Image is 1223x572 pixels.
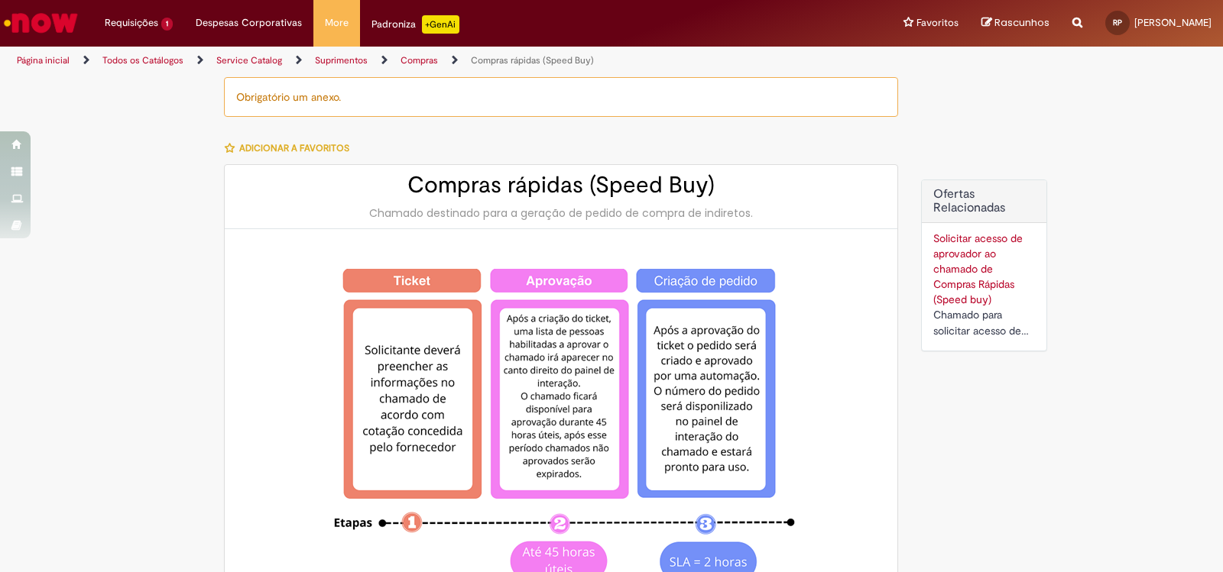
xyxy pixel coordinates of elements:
span: RP [1113,18,1122,27]
a: Compras [401,54,438,66]
span: More [325,15,349,31]
span: [PERSON_NAME] [1134,16,1212,29]
ul: Trilhas de página [11,47,804,75]
a: Suprimentos [315,54,368,66]
span: Adicionar a Favoritos [239,142,349,154]
div: Chamado para solicitar acesso de aprovador ao ticket de Speed buy [933,307,1035,339]
h2: Compras rápidas (Speed Buy) [240,173,882,198]
a: Solicitar acesso de aprovador ao chamado de Compras Rápidas (Speed buy) [933,231,1023,306]
div: Padroniza [371,15,459,34]
div: Ofertas Relacionadas [921,179,1047,351]
a: Compras rápidas (Speed Buy) [471,54,594,66]
p: +GenAi [422,15,459,34]
a: Todos os Catálogos [102,54,183,66]
a: Service Catalog [216,54,282,66]
img: ServiceNow [2,8,80,38]
div: Chamado destinado para a geração de pedido de compra de indiretos. [240,205,882,221]
span: Rascunhos [994,15,1049,30]
span: Requisições [105,15,158,31]
a: Rascunhos [981,16,1049,31]
h2: Ofertas Relacionadas [933,188,1035,215]
div: Obrigatório um anexo. [224,77,898,117]
button: Adicionar a Favoritos [224,132,358,164]
span: 1 [161,18,173,31]
span: Despesas Corporativas [196,15,302,31]
a: Página inicial [17,54,70,66]
span: Favoritos [916,15,959,31]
